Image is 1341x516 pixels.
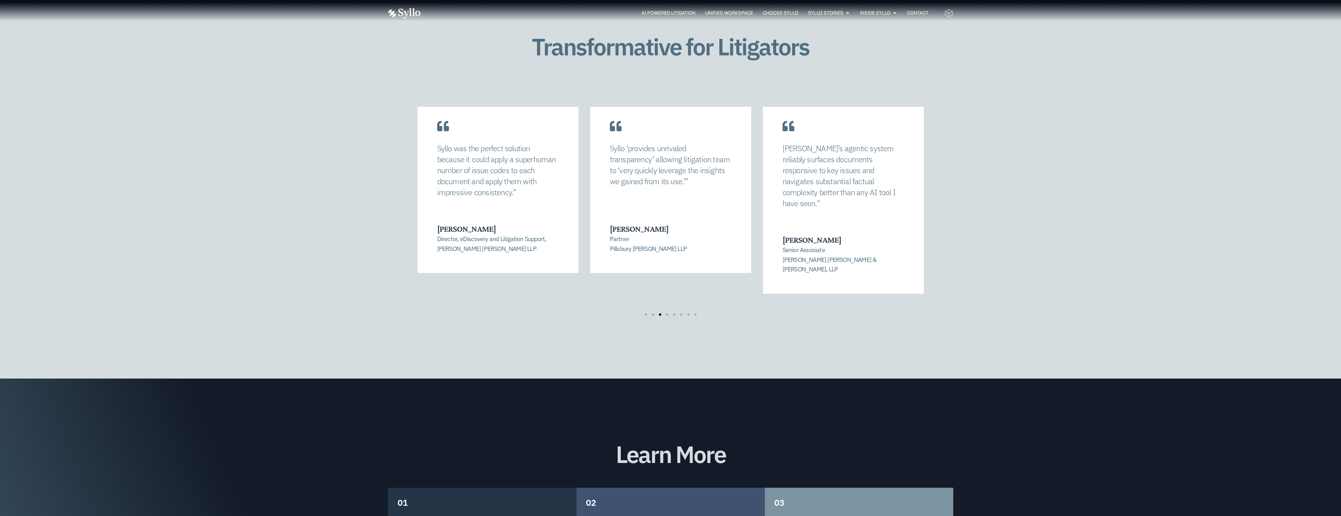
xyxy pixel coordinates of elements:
div: 3 / 8 [418,107,578,294]
span: Go to slide 3 [659,313,661,316]
a: Inside Syllo [860,9,890,16]
span: 02 [586,497,596,508]
p: Director, eDiscovery and Litigation Support, [PERSON_NAME] [PERSON_NAME] LLP [437,234,558,253]
span: Go to slide 4 [666,313,668,316]
h3: [PERSON_NAME] [783,235,903,245]
span: Go to slide 5 [673,313,675,316]
a: Syllo Stories [808,9,843,16]
div: 5 / 8 [763,107,924,294]
nav: Menu [436,9,929,17]
p: Partner Pillsbury [PERSON_NAME] LLP [610,234,731,253]
p: Syllo ‘provides unrivaled transparency’ allowing litigation team to ‘very quickly leverage the in... [610,143,732,187]
span: Go to slide 6 [680,313,682,316]
span: Go to slide 2 [652,313,654,316]
div: 4 / 8 [590,107,751,294]
h1: Learn More [388,441,953,467]
h3: [PERSON_NAME] [437,224,558,234]
span: Go to slide 7 [687,313,690,316]
p: [PERSON_NAME]’s agentic system reliably surfaces documents responsive to key issues and navigates... [783,143,904,209]
h1: Transformative for Litigators [505,34,836,60]
a: AI Powered Litigation [642,9,695,16]
span: 01 [398,497,408,508]
div: Carousel [418,107,924,316]
div: Menu Toggle [436,9,929,17]
a: Choose Syllo [763,9,798,16]
img: Vector [388,8,420,18]
span: Go to slide 8 [694,313,697,316]
a: Unified Workspace [705,9,753,16]
span: Go to slide 1 [645,313,647,316]
h3: [PERSON_NAME] [610,224,731,234]
span: 03 [774,497,785,508]
p: Syllo was the perfect solution because it could apply a superhuman number of issue codes to each ... [437,143,559,198]
p: Senior Associate [PERSON_NAME] [PERSON_NAME] & [PERSON_NAME], LLP [783,245,903,274]
a: Contact [907,9,929,16]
